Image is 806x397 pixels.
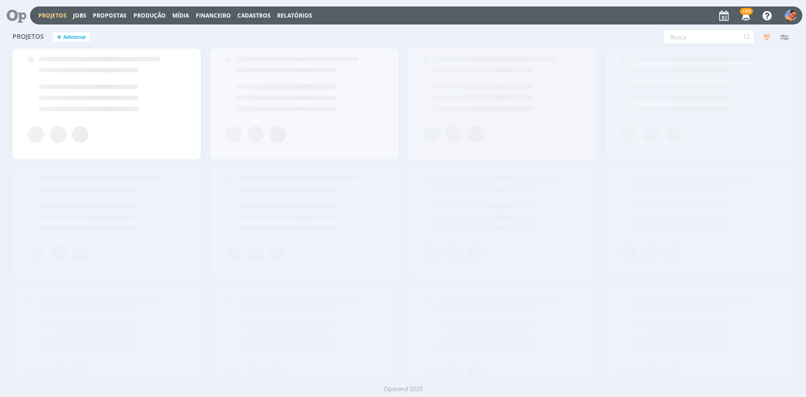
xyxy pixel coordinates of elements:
span: Cadastros [237,12,271,19]
img: L [785,10,796,21]
span: Propostas [93,12,127,19]
button: Financeiro [193,12,234,19]
a: Jobs [73,12,86,19]
button: +Adicionar [53,32,90,42]
span: Projetos [12,33,44,41]
a: Projetos [38,12,67,19]
button: Mídia [170,12,192,19]
span: +99 [740,8,753,15]
button: +99 [736,7,755,24]
button: Projetos [36,12,69,19]
button: L [784,7,797,24]
button: Produção [131,12,169,19]
a: Produção [133,12,166,19]
input: Busca [663,30,755,44]
span: Adicionar [63,34,86,40]
a: Relatórios [277,12,312,19]
button: Jobs [70,12,89,19]
a: Mídia [172,12,189,19]
button: Cadastros [235,12,273,19]
button: Propostas [90,12,129,19]
a: Financeiro [196,12,231,19]
button: Relatórios [274,12,315,19]
span: + [57,32,61,42]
